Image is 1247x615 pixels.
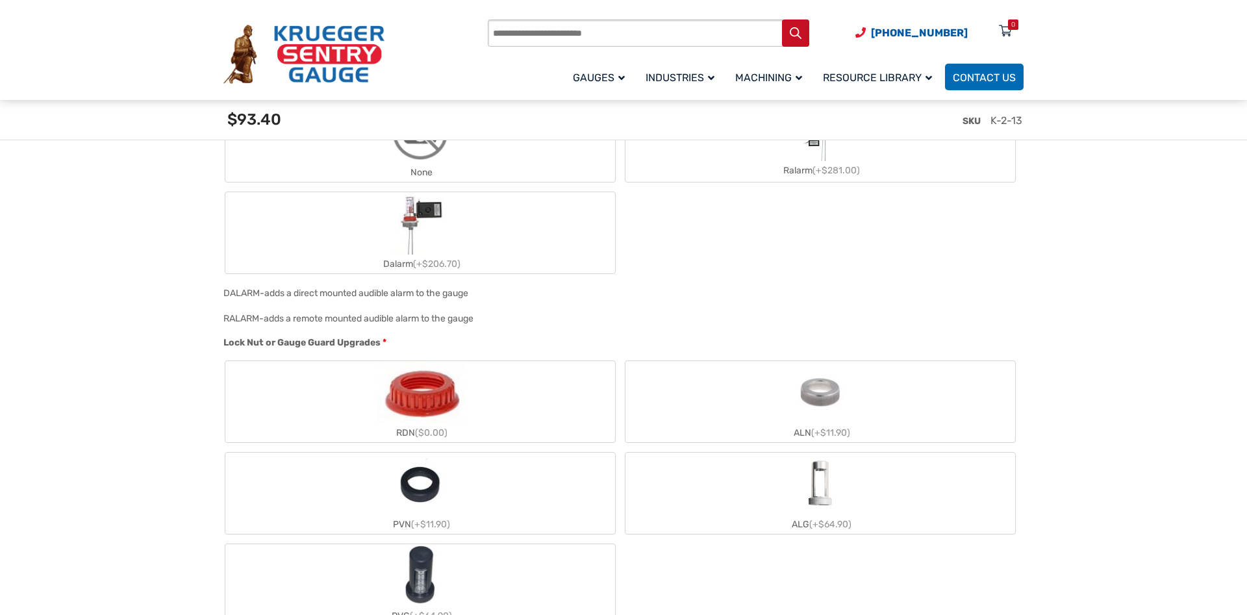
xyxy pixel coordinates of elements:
[789,361,851,423] img: ALN
[225,163,615,182] div: None
[625,161,1015,180] div: Ralarm
[223,313,264,324] span: RALARM-
[625,423,1015,442] div: ALN
[565,62,638,92] a: Gauges
[223,288,264,299] span: DALARM-
[264,313,473,324] div: adds a remote mounted audible alarm to the gauge
[625,453,1015,534] label: ALG
[735,71,802,84] span: Machining
[225,192,615,273] label: Dalarm
[963,116,981,127] span: SKU
[225,361,615,442] label: RDN
[223,25,384,84] img: Krueger Sentry Gauge
[646,71,714,84] span: Industries
[727,62,815,92] a: Machining
[1011,19,1015,30] div: 0
[811,427,850,438] span: (+$11.90)
[264,288,468,299] div: adds a direct mounted audible alarm to the gauge
[415,427,447,438] span: ($0.00)
[225,515,615,534] div: PVN
[383,336,386,349] abbr: required
[823,71,932,84] span: Resource Library
[789,453,851,515] img: ALG-OF
[223,337,381,348] span: Lock Nut or Gauge Guard Upgrades
[812,165,860,176] span: (+$281.00)
[411,519,450,530] span: (+$11.90)
[225,255,615,273] div: Dalarm
[638,62,727,92] a: Industries
[945,64,1024,90] a: Contact Us
[809,519,851,530] span: (+$64.90)
[225,423,615,442] div: RDN
[225,453,615,534] label: PVN
[625,515,1015,534] div: ALG
[625,361,1015,442] label: ALN
[990,114,1022,127] span: K-2-13
[871,27,968,39] span: [PHONE_NUMBER]
[855,25,968,41] a: Phone Number (920) 434-8860
[815,62,945,92] a: Resource Library
[953,71,1016,84] span: Contact Us
[389,544,451,607] img: PVG
[573,71,625,84] span: Gauges
[413,258,460,270] span: (+$206.70)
